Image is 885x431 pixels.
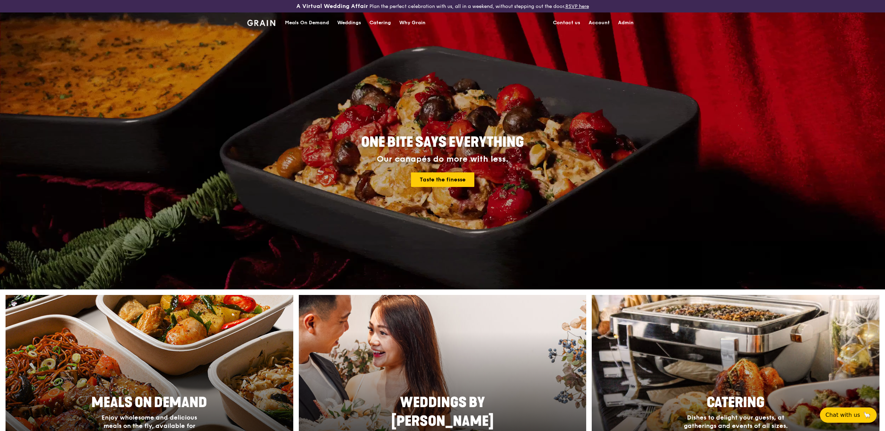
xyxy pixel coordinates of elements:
[243,3,642,10] div: Plan the perfect celebration with us, all in a weekend, without stepping out the door.
[361,134,524,151] span: ONE BITE SAYS EVERYTHING
[296,3,368,10] h3: A Virtual Wedding Affair
[333,12,365,33] a: Weddings
[549,12,584,33] a: Contact us
[318,154,567,164] div: Our canapés do more with less.
[399,12,426,33] div: Why Grain
[91,394,207,411] span: Meals On Demand
[369,12,391,33] div: Catering
[565,3,589,9] a: RSVP here
[247,20,275,26] img: Grain
[247,12,275,33] a: GrainGrain
[584,12,614,33] a: Account
[863,411,871,419] span: 🦙
[820,407,877,423] button: Chat with us🦙
[684,414,788,430] span: Dishes to delight your guests, at gatherings and events of all sizes.
[395,12,430,33] a: Why Grain
[391,394,494,430] span: Weddings by [PERSON_NAME]
[285,12,329,33] div: Meals On Demand
[337,12,361,33] div: Weddings
[614,12,638,33] a: Admin
[365,12,395,33] a: Catering
[825,411,860,419] span: Chat with us
[411,172,474,187] a: Taste the finesse
[707,394,765,411] span: Catering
